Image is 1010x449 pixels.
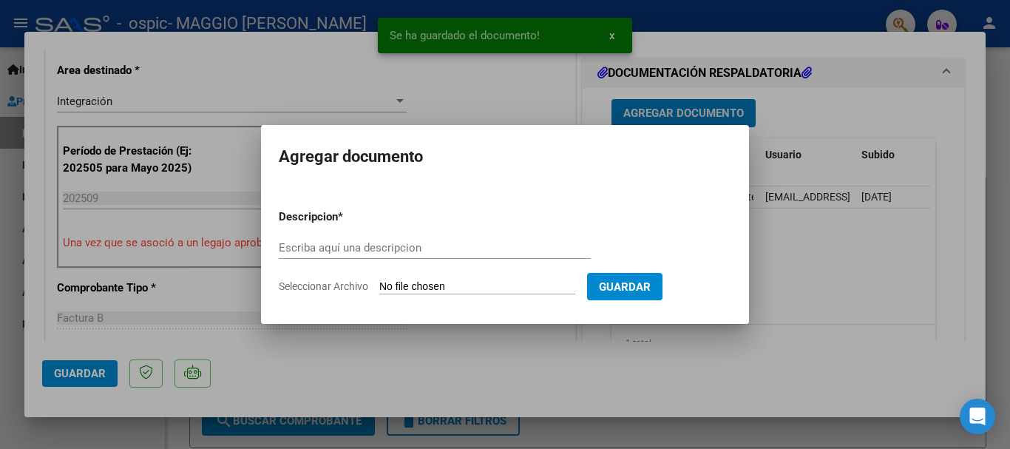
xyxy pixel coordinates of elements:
[279,209,415,226] p: Descripcion
[587,273,662,300] button: Guardar
[960,399,995,434] div: Open Intercom Messenger
[279,143,731,171] h2: Agregar documento
[599,280,651,294] span: Guardar
[279,280,368,292] span: Seleccionar Archivo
